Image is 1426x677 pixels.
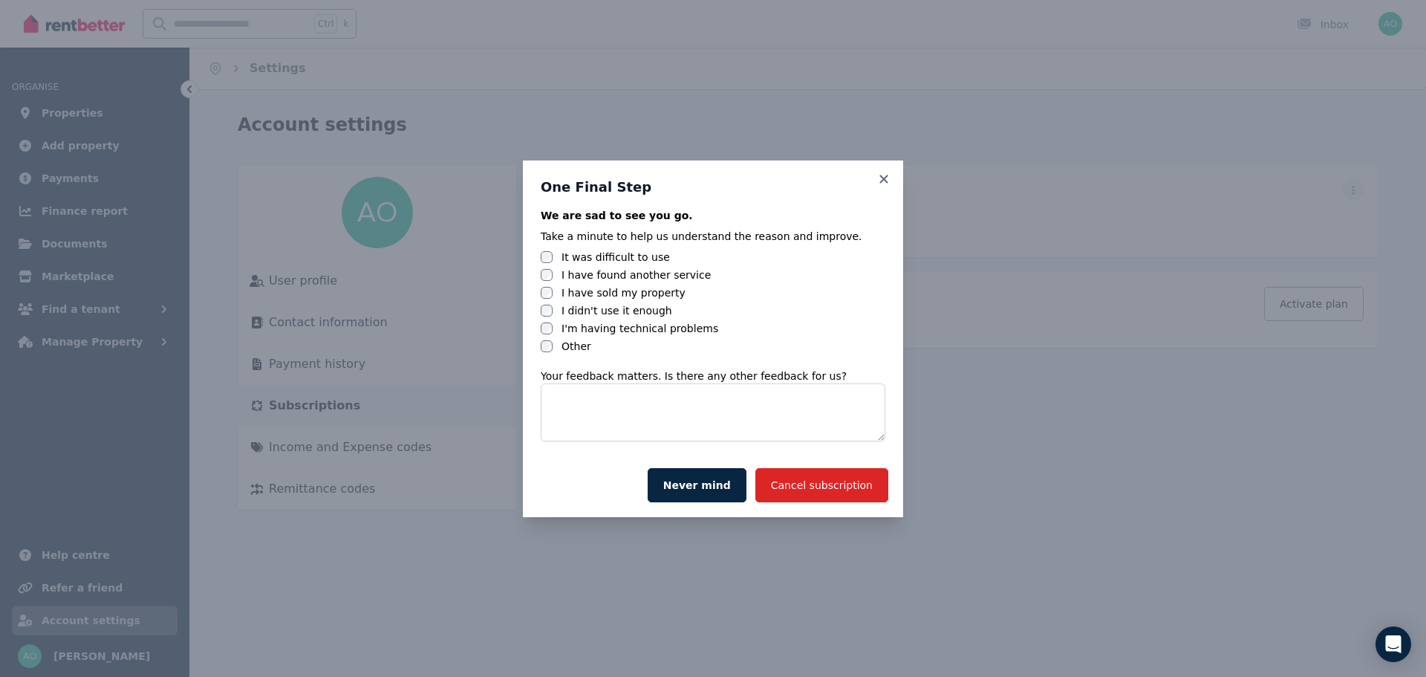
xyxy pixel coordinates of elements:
[561,339,591,354] label: Other
[541,369,885,383] div: Your feedback matters. Is there any other feedback for us?
[561,321,718,336] label: I'm having technical problems
[561,285,686,300] label: I have sold my property
[561,250,670,265] label: It was difficult to use
[648,468,746,502] button: Never mind
[541,229,885,244] div: Take a minute to help us understand the reason and improve.
[541,208,885,223] div: We are sad to see you go.
[755,468,888,502] button: Cancel subscription
[561,303,672,318] label: I didn't use it enough
[541,178,885,196] h3: One Final Step
[1375,626,1411,662] div: Open Intercom Messenger
[561,268,711,282] label: I have found another service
